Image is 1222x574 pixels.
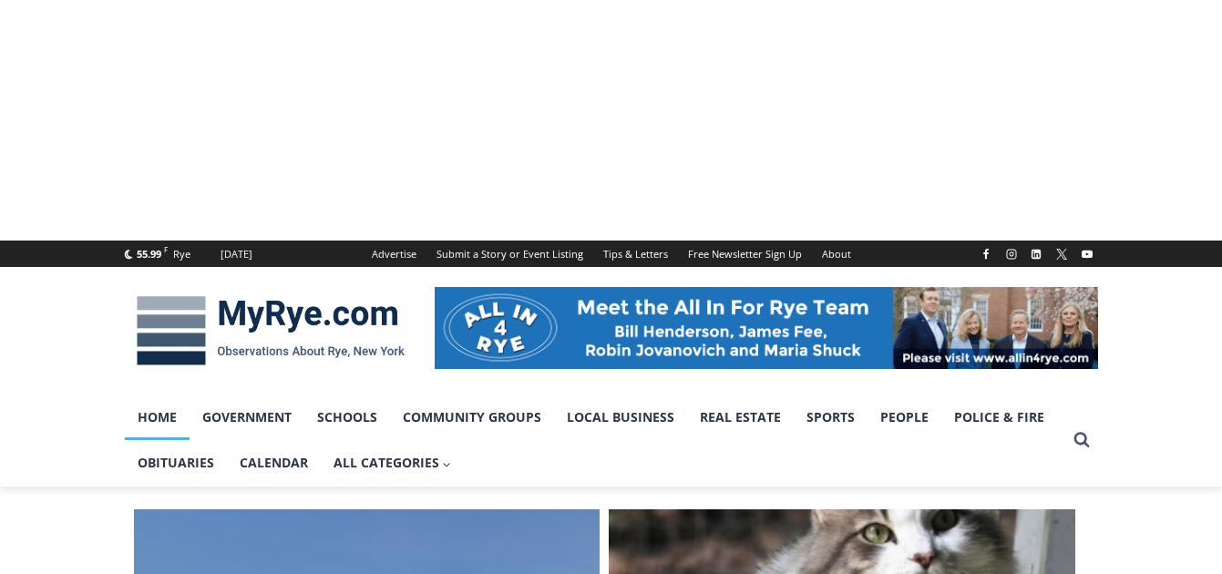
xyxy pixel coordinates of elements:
[227,440,321,486] a: Calendar
[137,247,161,261] span: 55.99
[390,395,554,440] a: Community Groups
[426,241,593,267] a: Submit a Story or Event Listing
[362,241,861,267] nav: Secondary Navigation
[362,241,426,267] a: Advertise
[435,287,1098,369] img: All in for Rye
[125,395,1065,487] nav: Primary Navigation
[1076,243,1098,265] a: YouTube
[593,241,678,267] a: Tips & Letters
[125,395,190,440] a: Home
[221,246,252,262] div: [DATE]
[321,440,465,486] a: All Categories
[554,395,687,440] a: Local Business
[304,395,390,440] a: Schools
[687,395,794,440] a: Real Estate
[164,244,168,254] span: F
[868,395,941,440] a: People
[125,283,416,378] img: MyRye.com
[1051,243,1073,265] a: X
[173,246,190,262] div: Rye
[1065,424,1098,456] button: View Search Form
[1001,243,1022,265] a: Instagram
[125,440,227,486] a: Obituaries
[975,243,997,265] a: Facebook
[1025,243,1047,265] a: Linkedin
[812,241,861,267] a: About
[190,395,304,440] a: Government
[678,241,812,267] a: Free Newsletter Sign Up
[334,453,452,473] span: All Categories
[941,395,1057,440] a: Police & Fire
[794,395,868,440] a: Sports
